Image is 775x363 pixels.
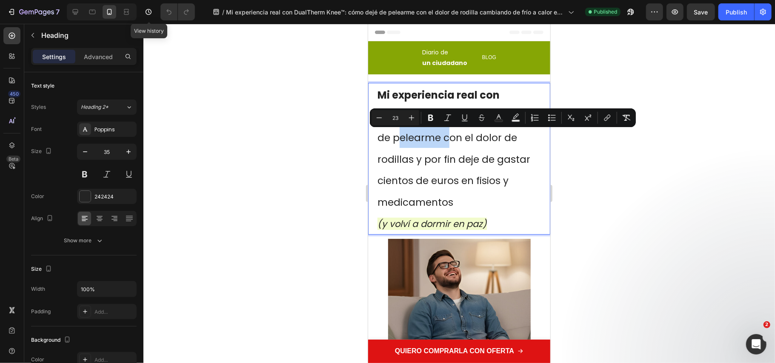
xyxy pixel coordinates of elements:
[31,213,55,224] div: Align
[3,3,63,20] button: 7
[41,30,133,40] p: Heading
[687,3,715,20] button: Save
[31,335,72,346] div: Background
[31,103,46,111] div: Styles
[160,3,195,20] div: Undo/Redo
[368,24,550,363] iframe: Design area
[31,125,42,133] div: Font
[31,82,54,90] div: Text style
[31,193,44,200] div: Color
[226,8,565,17] span: Mi experiencia real con DualTherm Knee™: cómo dejé de pelearme con el dolor de rodilla cambiando ...
[31,233,137,248] button: Show more
[746,334,766,354] iframe: Intercom live chat
[370,108,636,127] div: Editor contextual toolbar
[77,281,136,297] input: Auto
[694,9,708,16] span: Save
[94,193,134,201] div: 242424
[94,308,134,316] div: Add...
[94,126,134,133] div: Poppins
[764,321,770,328] span: 2
[31,146,54,157] div: Size
[42,52,66,61] p: Settings
[56,7,60,17] p: 7
[594,8,617,16] span: Published
[31,308,51,315] div: Padding
[6,156,20,162] div: Beta
[726,8,747,17] div: Publish
[84,52,113,61] p: Advanced
[64,236,104,245] div: Show more
[31,285,45,293] div: Width
[8,91,20,97] div: 450
[718,3,754,20] button: Publish
[77,99,137,115] button: Heading 2*
[81,103,109,111] span: Heading 2*
[31,264,54,275] div: Size
[222,8,224,17] span: /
